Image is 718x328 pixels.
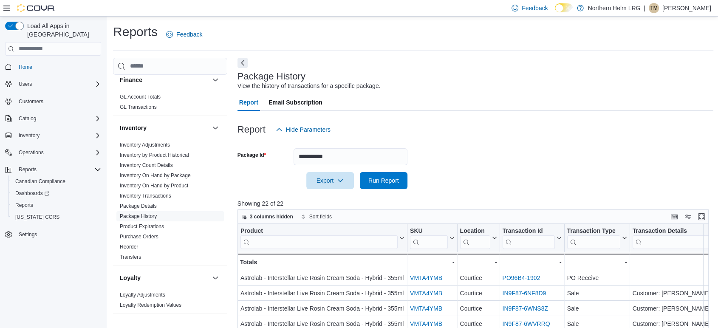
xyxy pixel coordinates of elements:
[286,125,331,134] span: Hide Parameters
[120,291,165,298] span: Loyalty Adjustments
[360,172,407,189] button: Run Report
[502,290,546,297] a: IN9F87-6NF8D9
[113,290,227,314] div: Loyalty
[120,183,188,189] a: Inventory On Hand by Product
[8,175,105,187] button: Canadian Compliance
[502,227,554,235] div: Transaction Id
[17,4,55,12] img: Cova
[460,227,490,249] div: Location
[120,152,189,158] a: Inventory by Product Historical
[15,79,101,89] span: Users
[163,26,206,43] a: Feedback
[683,212,693,222] button: Display options
[8,199,105,211] button: Reports
[120,234,158,240] a: Purchase Orders
[15,130,43,141] button: Inventory
[120,93,161,100] span: GL Account Totals
[567,227,620,235] div: Transaction Type
[210,273,220,283] button: Loyalty
[12,212,101,222] span: Washington CCRS
[15,62,101,72] span: Home
[460,257,497,267] div: -
[120,274,209,282] button: Loyalty
[19,98,43,105] span: Customers
[12,176,101,187] span: Canadian Compliance
[460,227,490,235] div: Location
[19,81,32,88] span: Users
[120,203,157,209] a: Package Details
[250,213,293,220] span: 3 columns hidden
[555,3,573,12] input: Dark Mode
[12,200,37,210] a: Reports
[2,61,105,73] button: Home
[588,3,641,13] p: Northern Helm LRG
[460,303,497,314] div: Courtice
[15,178,65,185] span: Canadian Compliance
[502,227,561,249] button: Transaction Id
[240,303,404,314] div: Astrolab - Interstellar Live Rosin Cream Soda - Hybrid - 355ml
[120,302,181,308] span: Loyalty Redemption Values
[410,290,442,297] a: VMTA4YMB
[120,302,181,308] a: Loyalty Redemption Values
[113,92,227,116] div: Finance
[502,305,548,312] a: IN9F87-6WNS8Z
[237,124,266,135] h3: Report
[15,190,49,197] span: Dashboards
[120,223,164,230] span: Product Expirations
[237,199,714,208] p: Showing 22 of 22
[12,176,69,187] a: Canadian Compliance
[15,79,35,89] button: Users
[696,212,707,222] button: Enter fullscreen
[2,164,105,175] button: Reports
[522,4,548,12] span: Feedback
[567,257,627,267] div: -
[567,288,627,298] div: Sale
[272,121,334,138] button: Hide Parameters
[113,23,158,40] h1: Reports
[19,231,37,238] span: Settings
[15,164,40,175] button: Reports
[15,62,36,72] a: Home
[15,113,40,124] button: Catalog
[120,274,141,282] h3: Loyalty
[240,288,404,298] div: Astrolab - Interstellar Live Rosin Cream Soda - Hybrid - 355ml
[2,78,105,90] button: Users
[120,182,188,189] span: Inventory On Hand by Product
[306,172,354,189] button: Export
[649,3,659,13] div: Trevor Mackenzie
[410,320,442,327] a: VMTA4YMB
[113,140,227,266] div: Inventory
[15,229,101,240] span: Settings
[567,227,620,249] div: Transaction Type
[120,172,191,178] a: Inventory On Hand by Package
[15,164,101,175] span: Reports
[15,229,40,240] a: Settings
[120,104,157,110] span: GL Transactions
[120,243,138,250] span: Reorder
[662,3,711,13] p: [PERSON_NAME]
[120,162,173,168] a: Inventory Count Details
[460,273,497,283] div: Courtice
[567,303,627,314] div: Sale
[460,288,497,298] div: Courtice
[567,273,627,283] div: PO Receive
[19,115,36,122] span: Catalog
[12,188,101,198] span: Dashboards
[237,71,305,82] h3: Package History
[19,64,32,71] span: Home
[15,96,47,107] a: Customers
[176,30,202,39] span: Feedback
[2,113,105,124] button: Catalog
[19,132,40,139] span: Inventory
[502,257,561,267] div: -
[120,223,164,229] a: Product Expirations
[15,96,101,107] span: Customers
[502,320,550,327] a: IN9F87-6WVRRQ
[237,58,248,68] button: Next
[120,76,142,84] h3: Finance
[240,273,404,283] div: Astrolab - Interstellar Live Rosin Cream Soda - Hybrid - 355ml
[410,227,448,235] div: SKU
[460,227,497,249] button: Location
[120,192,171,199] span: Inventory Transactions
[120,233,158,240] span: Purchase Orders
